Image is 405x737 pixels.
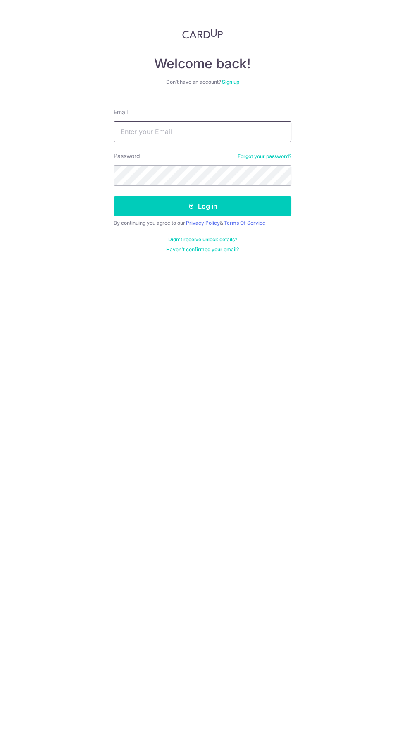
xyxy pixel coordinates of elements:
[238,153,291,160] a: Forgot your password?
[114,108,128,116] label: Email
[114,79,291,85] div: Don’t have an account?
[114,55,291,72] h4: Welcome back!
[168,236,237,243] a: Didn't receive unlock details?
[186,220,220,226] a: Privacy Policy
[114,196,291,216] button: Log in
[224,220,265,226] a: Terms Of Service
[114,152,140,160] label: Password
[166,246,239,253] a: Haven't confirmed your email?
[114,220,291,226] div: By continuing you agree to our &
[182,29,223,39] img: CardUp Logo
[222,79,239,85] a: Sign up
[114,121,291,142] input: Enter your Email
